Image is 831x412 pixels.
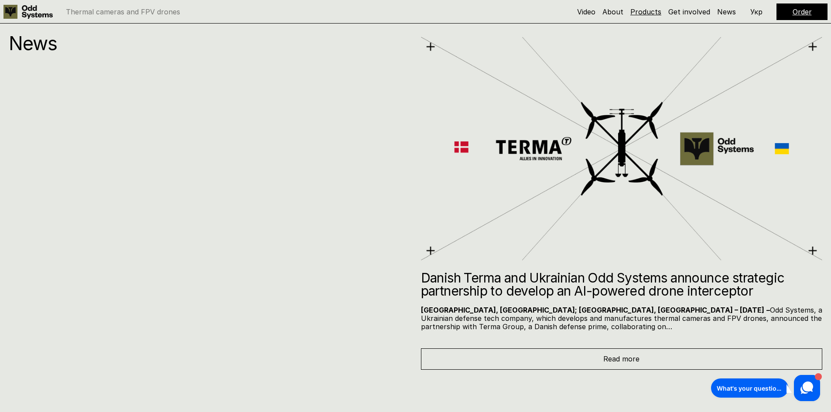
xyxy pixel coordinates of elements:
[709,373,822,403] iframe: HelpCrunch
[577,7,595,16] a: Video
[66,8,180,15] p: Thermal cameras and FPV drones
[717,7,736,16] a: News
[421,306,823,331] p: Odd Systems, a Ukrainian defense tech company, which develops and manufactures thermal cameras an...
[603,354,639,363] span: Read more
[602,7,623,16] a: About
[793,7,812,16] a: Order
[630,7,661,16] a: Products
[766,306,770,314] strong: –
[421,306,764,314] strong: [GEOGRAPHIC_DATA], [GEOGRAPHIC_DATA]; [GEOGRAPHIC_DATA], [GEOGRAPHIC_DATA] – [DATE]
[421,271,823,297] h2: Danish Terma and Ukrainian Odd Systems announce strategic partnership to develop an AI-powered dr...
[668,7,710,16] a: Get involved
[9,35,410,52] p: News
[750,8,763,15] p: Укр
[421,35,823,370] a: Danish Terma and Ukrainian Odd Systems announce strategic partnership to develop an AI-powered dr...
